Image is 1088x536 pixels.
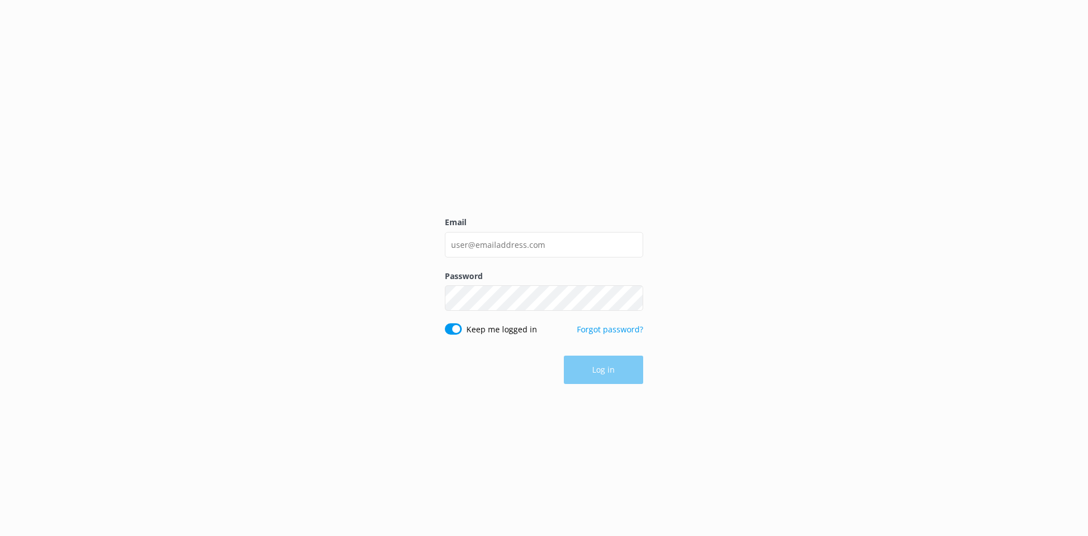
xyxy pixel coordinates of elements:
label: Keep me logged in [466,323,537,336]
label: Password [445,270,643,282]
label: Email [445,216,643,229]
a: Forgot password? [577,324,643,335]
input: user@emailaddress.com [445,232,643,258]
button: Show password [620,287,643,310]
